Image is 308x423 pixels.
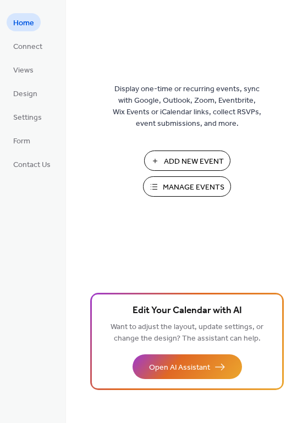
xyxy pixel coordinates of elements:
span: Design [13,88,37,100]
span: Home [13,18,34,29]
span: Display one-time or recurring events, sync with Google, Outlook, Zoom, Eventbrite, Wix Events or ... [113,84,261,130]
span: Add New Event [164,156,224,168]
span: Settings [13,112,42,124]
span: Manage Events [163,182,224,193]
button: Open AI Assistant [133,354,242,379]
a: Form [7,131,37,149]
span: Contact Us [13,159,51,171]
button: Manage Events [143,176,231,197]
span: Open AI Assistant [149,362,210,374]
span: Form [13,136,30,147]
a: Contact Us [7,155,57,173]
span: Edit Your Calendar with AI [133,303,242,319]
a: Connect [7,37,49,55]
span: Want to adjust the layout, update settings, or change the design? The assistant can help. [111,320,263,346]
a: Home [7,13,41,31]
a: Design [7,84,44,102]
a: Views [7,60,40,79]
a: Settings [7,108,48,126]
span: Views [13,65,34,76]
span: Connect [13,41,42,53]
button: Add New Event [144,151,230,171]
